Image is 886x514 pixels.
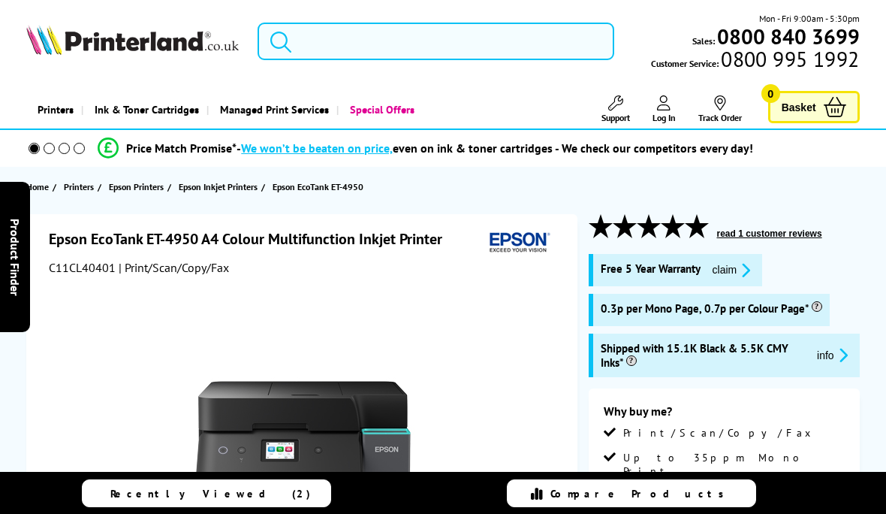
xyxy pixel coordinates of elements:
[49,229,457,249] h1: Epson EcoTank ET-4950 A4 Colour Multifunction Inkjet Printer
[759,11,860,26] span: Mon - Fri 9:00am - 5:30pm
[119,260,229,275] span: | Print/Scan/Copy/Fax
[652,112,676,123] span: Log In
[484,229,553,257] img: Epson
[110,487,311,500] span: Recently Viewed (2)
[708,262,755,279] button: promo-description
[698,95,742,123] a: Track Order
[717,23,860,50] b: 0800 840 3699
[601,301,822,316] span: 0.3p per Mono Page, 0.7p per Colour Page*
[26,179,53,195] a: Home
[273,179,363,195] span: Epson EcoTank ET-4950
[95,90,199,128] span: Ink & Toner Cartridges
[206,90,336,128] a: Managed Print Services
[26,90,81,128] a: Printers
[692,34,715,48] span: Sales:
[273,179,367,195] a: Epson EcoTank ET-4950
[82,479,331,507] a: Recently Viewed (2)
[719,52,859,66] span: 0800 995 1992
[26,25,239,55] img: Printerland Logo
[550,487,732,500] span: Compare Products
[768,91,860,123] a: Basket 0
[812,346,852,364] button: promo-description
[652,95,676,123] a: Log In
[336,90,422,128] a: Special Offers
[601,262,701,279] span: Free 5 Year Warranty
[623,451,845,478] span: Up to 35ppm Mono Print
[651,52,859,71] span: Customer Service:
[179,179,258,195] span: Epson Inkjet Printers
[64,179,98,195] a: Printers
[237,141,753,156] div: - even on ink & toner cartridges - We check our competitors every day!
[507,479,756,507] a: Compare Products
[8,219,23,296] span: Product Finder
[601,112,630,123] span: Support
[109,179,164,195] span: Epson Printers
[179,179,261,195] a: Epson Inkjet Printers
[761,84,780,103] span: 0
[241,141,393,156] span: We won’t be beaten on price,
[126,141,237,156] span: Price Match Promise*
[81,90,206,128] a: Ink & Toner Cartridges
[8,135,844,162] li: modal_Promise
[782,97,816,117] span: Basket
[601,95,630,123] a: Support
[49,260,116,275] span: C11CL40401
[64,179,94,195] span: Printers
[715,29,860,44] a: 0800 840 3699
[623,426,816,440] span: Print/Scan/Copy/Fax
[109,179,167,195] a: Epson Printers
[604,404,845,426] div: Why buy me?
[601,341,806,370] span: Shipped with 15.1K Black & 5.5K CMY Inks*
[26,25,239,58] a: Printerland Logo
[713,228,827,240] button: read 1 customer reviews
[26,179,49,195] span: Home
